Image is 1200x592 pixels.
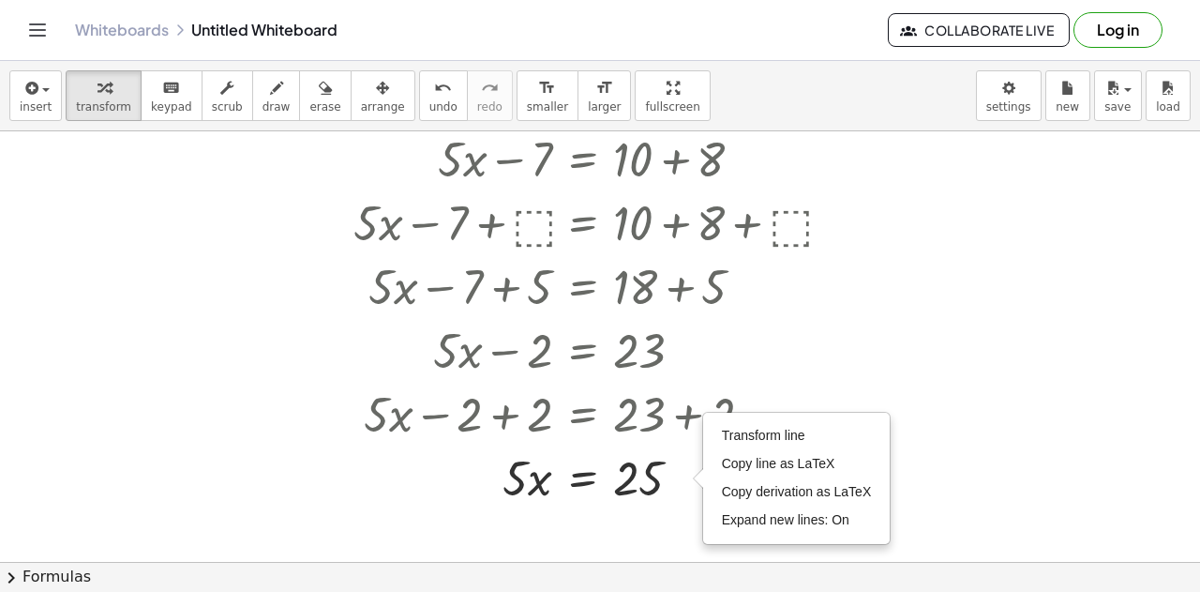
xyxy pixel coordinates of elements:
span: transform [76,100,131,114]
span: arrange [361,100,405,114]
button: insert [9,70,62,121]
span: save [1104,100,1131,114]
span: Transform line [722,428,805,443]
span: Copy line as LaTeX [722,456,835,471]
span: redo [477,100,502,114]
span: smaller [527,100,568,114]
span: Collaborate Live [904,22,1054,38]
span: Expand new lines: On [722,512,849,527]
i: format_size [538,77,556,99]
button: scrub [202,70,253,121]
span: scrub [212,100,243,114]
span: larger [588,100,621,114]
button: Collaborate Live [888,13,1070,47]
span: fullscreen [645,100,699,114]
button: transform [66,70,142,121]
i: undo [434,77,452,99]
button: fullscreen [635,70,710,121]
a: Whiteboards [75,21,169,39]
button: draw [252,70,301,121]
button: erase [299,70,351,121]
i: redo [481,77,499,99]
span: Copy derivation as LaTeX [722,484,872,499]
span: new [1056,100,1079,114]
span: erase [309,100,340,114]
span: settings [986,100,1031,114]
button: redoredo [467,70,513,121]
button: new [1045,70,1090,121]
i: format_size [595,77,613,99]
span: insert [20,100,52,114]
button: format_sizelarger [577,70,631,121]
button: Log in [1073,12,1162,48]
button: format_sizesmaller [517,70,578,121]
button: save [1094,70,1142,121]
button: keyboardkeypad [141,70,202,121]
span: draw [262,100,291,114]
span: keypad [151,100,192,114]
button: arrange [351,70,415,121]
i: keyboard [162,77,180,99]
button: Toggle navigation [22,15,52,45]
button: undoundo [419,70,468,121]
button: settings [976,70,1042,121]
span: load [1156,100,1180,114]
button: load [1146,70,1191,121]
span: undo [429,100,457,114]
